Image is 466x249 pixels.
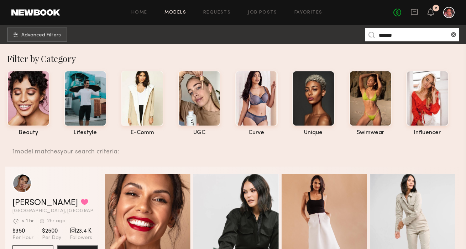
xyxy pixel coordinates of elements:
[121,130,163,136] div: e-comm
[42,235,61,241] span: Per Day
[12,199,78,207] a: [PERSON_NAME]
[42,228,61,235] span: $2500
[64,130,106,136] div: lifestyle
[178,130,220,136] div: UGC
[203,10,231,15] a: Requests
[406,130,449,136] div: influencer
[235,130,278,136] div: curve
[12,140,455,155] div: 1 model matches your search criteria:
[435,6,437,10] div: 2
[12,209,98,214] span: [GEOGRAPHIC_DATA], [GEOGRAPHIC_DATA]
[164,10,186,15] a: Models
[21,33,61,38] span: Advanced Filters
[7,53,466,64] div: Filter by Category
[248,10,277,15] a: Job Posts
[12,235,33,241] span: Per Hour
[7,27,67,42] button: Advanced Filters
[294,10,323,15] a: Favorites
[70,235,92,241] span: Followers
[292,130,335,136] div: unique
[21,219,34,224] div: < 1 hr
[12,228,33,235] span: $350
[47,219,66,224] div: 2hr ago
[131,10,147,15] a: Home
[349,130,392,136] div: swimwear
[70,228,92,235] span: 23.4 K
[7,130,49,136] div: beauty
